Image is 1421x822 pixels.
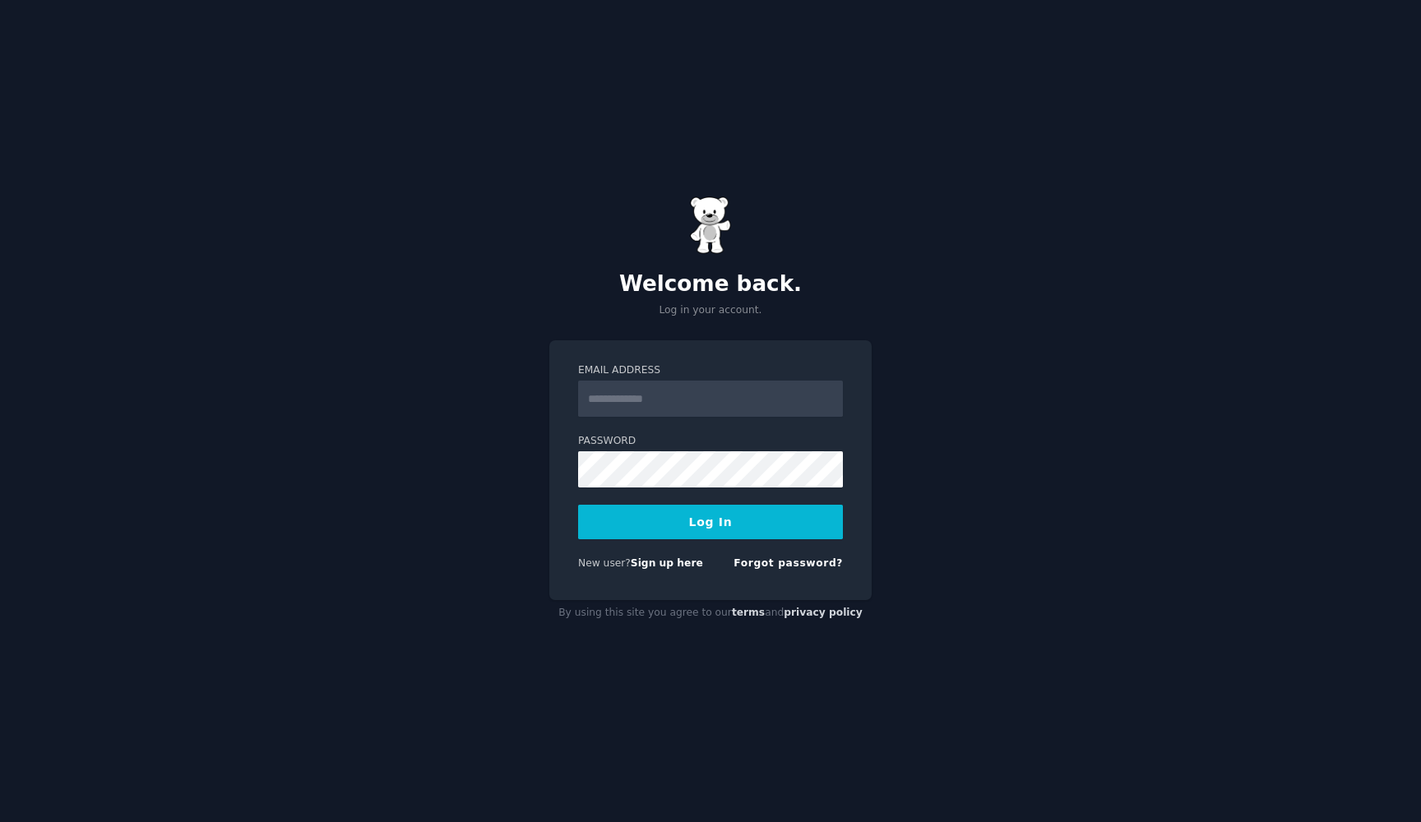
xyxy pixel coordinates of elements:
[578,557,631,569] span: New user?
[690,196,731,254] img: Gummy Bear
[578,434,843,449] label: Password
[549,600,872,626] div: By using this site you agree to our and
[578,363,843,378] label: Email Address
[631,557,703,569] a: Sign up here
[784,607,863,618] a: privacy policy
[734,557,843,569] a: Forgot password?
[732,607,765,618] a: terms
[549,271,872,298] h2: Welcome back.
[549,303,872,318] p: Log in your account.
[578,505,843,539] button: Log In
